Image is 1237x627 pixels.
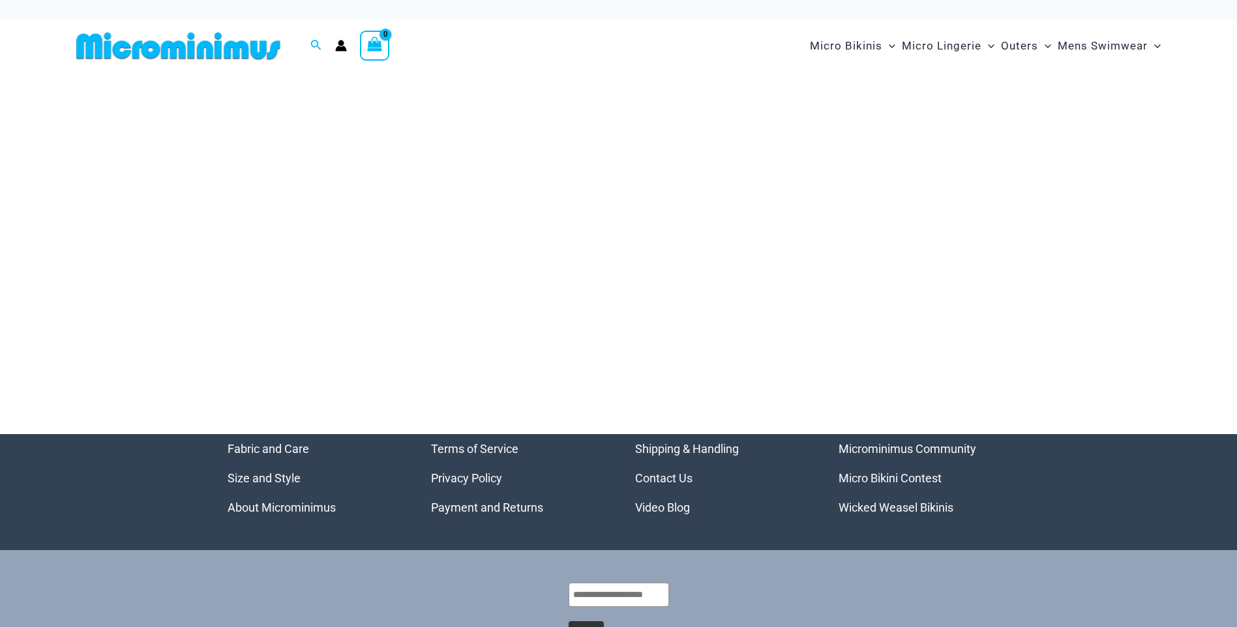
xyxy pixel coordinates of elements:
span: Micro Lingerie [902,29,981,63]
a: Terms of Service [431,442,518,456]
nav: Menu [635,434,807,522]
nav: Menu [228,434,399,522]
aside: Footer Widget 4 [839,434,1010,522]
a: About Microminimus [228,501,336,514]
a: Wicked Weasel Bikinis [839,501,953,514]
a: Fabric and Care [228,442,309,456]
a: Privacy Policy [431,471,502,485]
a: Micro LingerieMenu ToggleMenu Toggle [899,26,998,66]
nav: Menu [839,434,1010,522]
span: Menu Toggle [882,29,895,63]
a: Shipping & Handling [635,442,739,456]
a: Size and Style [228,471,301,485]
span: Menu Toggle [1038,29,1051,63]
aside: Footer Widget 2 [431,434,603,522]
span: Micro Bikinis [810,29,882,63]
a: Mens SwimwearMenu ToggleMenu Toggle [1054,26,1164,66]
a: Contact Us [635,471,693,485]
a: Video Blog [635,501,690,514]
a: OutersMenu ToggleMenu Toggle [998,26,1054,66]
nav: Menu [431,434,603,522]
span: Menu Toggle [1148,29,1161,63]
aside: Footer Widget 1 [228,434,399,522]
a: Micro Bikini Contest [839,471,942,485]
a: Micro BikinisMenu ToggleMenu Toggle [807,26,899,66]
span: Outers [1001,29,1038,63]
a: Microminimus Community [839,442,976,456]
span: Menu Toggle [981,29,994,63]
nav: Site Navigation [805,24,1167,68]
span: Mens Swimwear [1058,29,1148,63]
a: View Shopping Cart, empty [360,31,390,61]
aside: Footer Widget 3 [635,434,807,522]
img: MM SHOP LOGO FLAT [71,31,286,61]
a: Payment and Returns [431,501,543,514]
a: Account icon link [335,40,347,51]
a: Search icon link [310,38,322,54]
